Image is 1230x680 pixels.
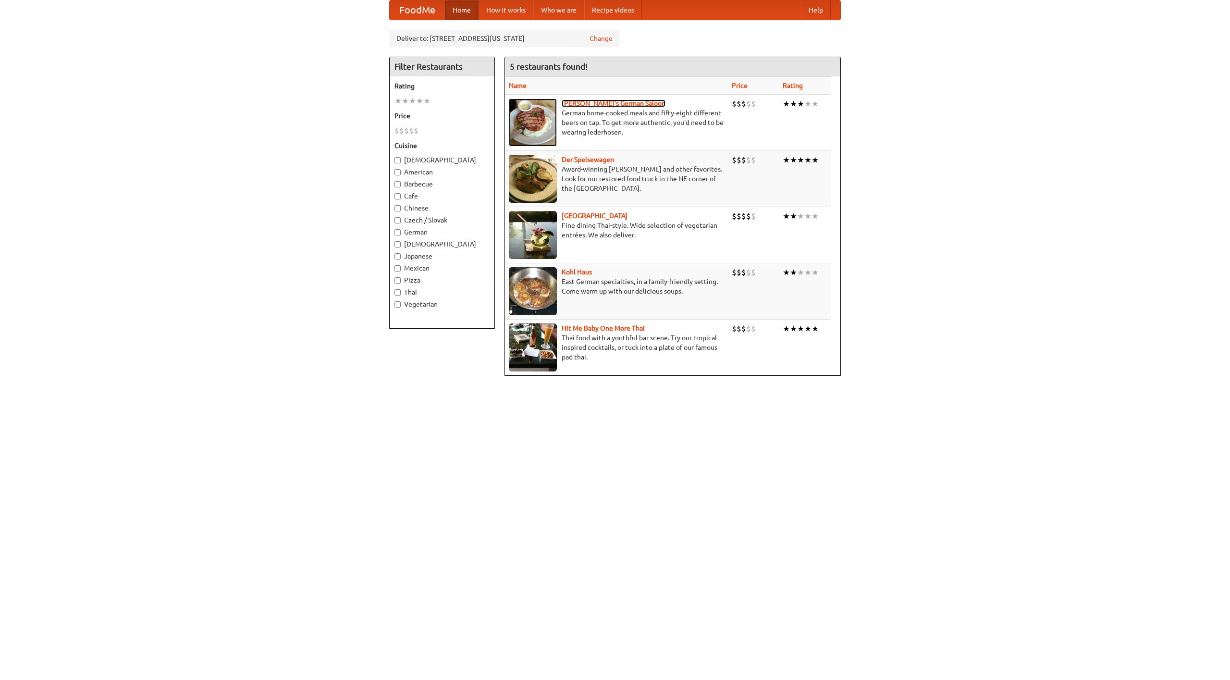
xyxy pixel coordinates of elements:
li: $ [737,211,741,222]
li: $ [409,125,414,136]
li: $ [746,99,751,109]
label: [DEMOGRAPHIC_DATA] [394,239,490,249]
li: ★ [812,323,819,334]
li: ★ [797,323,804,334]
h5: Cuisine [394,141,490,150]
li: $ [399,125,404,136]
li: ★ [409,96,416,106]
li: $ [732,323,737,334]
li: ★ [783,323,790,334]
label: Thai [394,287,490,297]
label: Barbecue [394,179,490,189]
a: Change [590,34,613,43]
a: Home [445,0,479,20]
li: ★ [783,155,790,165]
input: Thai [394,289,401,296]
li: $ [732,267,737,278]
li: ★ [797,267,804,278]
li: $ [751,155,756,165]
div: Deliver to: [STREET_ADDRESS][US_STATE] [389,30,620,47]
input: Czech / Slovak [394,217,401,223]
li: ★ [797,99,804,109]
li: $ [737,323,741,334]
li: $ [732,155,737,165]
li: $ [746,323,751,334]
li: $ [737,99,741,109]
a: FoodMe [390,0,445,20]
li: $ [741,267,746,278]
input: American [394,169,401,175]
li: ★ [804,323,812,334]
img: speisewagen.jpg [509,155,557,203]
b: [PERSON_NAME]'s German Saloon [562,99,665,107]
li: ★ [804,211,812,222]
li: $ [751,267,756,278]
p: Award-winning [PERSON_NAME] and other favorites. Look for our restored food truck in the NE corne... [509,164,724,193]
li: ★ [790,99,797,109]
li: ★ [783,267,790,278]
li: $ [741,323,746,334]
li: $ [737,155,741,165]
li: ★ [790,211,797,222]
a: Who we are [533,0,584,20]
li: $ [741,155,746,165]
li: $ [394,125,399,136]
li: ★ [812,211,819,222]
a: Name [509,82,527,89]
label: Japanese [394,251,490,261]
li: $ [746,155,751,165]
li: ★ [423,96,430,106]
img: kohlhaus.jpg [509,267,557,315]
input: Japanese [394,253,401,260]
input: German [394,229,401,235]
li: ★ [804,267,812,278]
input: Barbecue [394,181,401,187]
a: Kohl Haus [562,268,592,276]
ng-pluralize: 5 restaurants found! [510,62,588,71]
li: ★ [402,96,409,106]
input: Pizza [394,277,401,284]
li: ★ [812,99,819,109]
li: $ [751,323,756,334]
li: ★ [804,99,812,109]
b: Hit Me Baby One More Thai [562,324,645,332]
b: [GEOGRAPHIC_DATA] [562,212,627,220]
h5: Price [394,111,490,121]
img: esthers.jpg [509,99,557,147]
li: $ [751,99,756,109]
p: Thai food with a youthful bar scene. Try our tropical inspired cocktails, or tuck into a plate of... [509,333,724,362]
li: $ [732,211,737,222]
li: $ [746,267,751,278]
p: German home-cooked meals and fifty-eight different beers on tap. To get more authentic, you'd nee... [509,108,724,137]
label: Mexican [394,263,490,273]
li: ★ [790,267,797,278]
input: Cafe [394,193,401,199]
label: German [394,227,490,237]
li: $ [414,125,418,136]
li: $ [737,267,741,278]
label: Chinese [394,203,490,213]
label: Pizza [394,275,490,285]
input: [DEMOGRAPHIC_DATA] [394,157,401,163]
li: ★ [394,96,402,106]
a: Recipe videos [584,0,642,20]
a: Der Speisewagen [562,156,614,163]
label: American [394,167,490,177]
li: ★ [416,96,423,106]
label: Czech / Slovak [394,215,490,225]
li: ★ [797,155,804,165]
li: ★ [790,323,797,334]
img: babythai.jpg [509,323,557,371]
li: ★ [783,99,790,109]
input: Vegetarian [394,301,401,308]
li: ★ [797,211,804,222]
p: East German specialties, in a family-friendly setting. Come warm up with our delicious soups. [509,277,724,296]
a: Help [801,0,831,20]
input: [DEMOGRAPHIC_DATA] [394,241,401,247]
li: $ [741,99,746,109]
a: Price [732,82,748,89]
label: Cafe [394,191,490,201]
li: $ [751,211,756,222]
li: ★ [804,155,812,165]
